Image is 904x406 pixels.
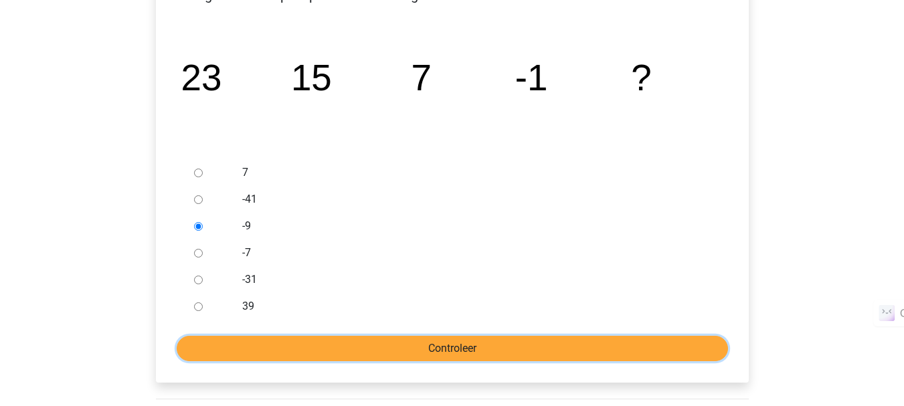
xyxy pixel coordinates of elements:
label: -31 [242,272,705,288]
tspan: -1 [515,57,547,98]
tspan: 23 [181,57,221,98]
label: 39 [242,298,705,314]
label: -41 [242,191,705,207]
label: -7 [242,245,705,261]
tspan: ? [631,57,651,98]
label: -9 [242,218,705,234]
input: Controleer [177,336,728,361]
label: 7 [242,165,705,181]
tspan: 7 [411,57,431,98]
tspan: 15 [290,57,331,98]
